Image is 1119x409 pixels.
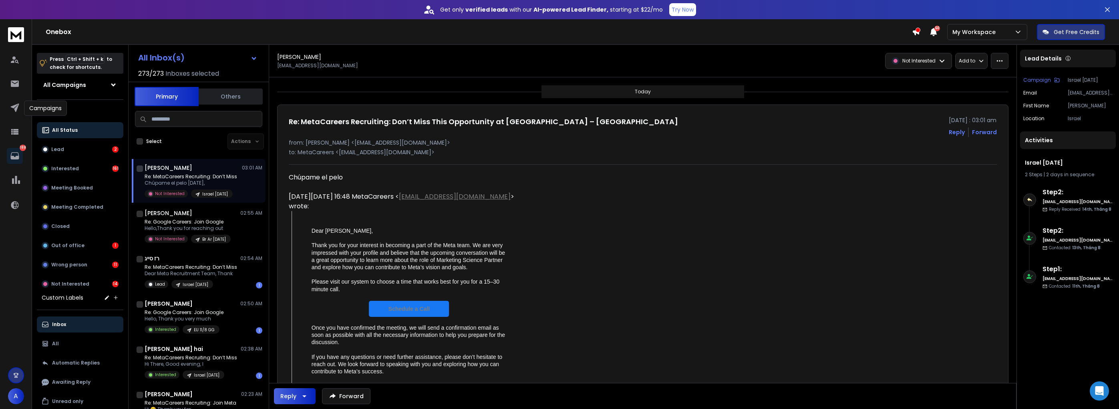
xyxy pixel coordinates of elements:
[145,225,231,232] p: Hello,Thank you for reaching out
[37,336,123,352] button: All
[37,180,123,196] button: Meeting Booked
[322,388,370,404] button: Forward
[145,254,159,262] h1: רז סייג
[145,355,237,361] p: Re: MetaCareers Recruiting: Don’t Miss
[66,54,105,64] span: Ctrl + Shift + k
[1054,28,1099,36] p: Get Free Credits
[138,54,185,62] h1: All Inbox(s)
[52,398,83,405] p: Unread only
[37,218,123,234] button: Closed
[277,62,358,69] p: [EMAIL_ADDRESS][DOMAIN_NAME]
[1043,199,1113,205] h6: [EMAIL_ADDRESS][DOMAIN_NAME]
[1068,90,1113,96] p: [EMAIL_ADDRESS][DOMAIN_NAME]
[165,69,219,79] h3: Inboxes selected
[1023,103,1049,109] p: First Name
[51,146,64,153] p: Lead
[635,89,651,95] p: Today
[369,301,449,317] a: Schedule a Call
[1023,77,1060,83] button: Campaign
[145,173,237,180] p: Re: MetaCareers Recruiting: Don’t Miss
[52,379,91,385] p: Awaiting Reply
[51,262,87,268] p: Wrong person
[1043,187,1113,197] h6: Step 2 :
[155,191,185,197] p: Not Interested
[8,388,24,404] button: A
[1020,131,1116,149] div: Activities
[289,116,678,127] h1: Re: MetaCareers Recruiting: Don’t Miss This Opportunity at [GEOGRAPHIC_DATA] – [GEOGRAPHIC_DATA]
[289,192,523,211] div: [DATE][DATE] 16:48 MetaCareers < > wrote:
[1068,115,1113,122] p: Israel
[1025,171,1111,178] div: |
[1043,237,1113,243] h6: [EMAIL_ADDRESS][DOMAIN_NAME]
[51,185,93,191] p: Meeting Booked
[1072,245,1101,251] span: 13th, Tháng 8
[1023,77,1051,83] p: Campaign
[37,161,123,177] button: Interested161
[312,353,507,375] div: If you have any questions or need further assistance, please don’t hesitate to reach out. We look...
[1043,264,1113,274] h6: Step 1 :
[112,262,119,268] div: 11
[52,360,100,366] p: Automatic Replies
[1025,159,1111,167] h1: Israel [DATE]
[533,6,608,14] strong: AI-powered Lead Finder,
[256,327,262,334] div: 1
[145,390,193,398] h1: [PERSON_NAME]
[242,165,262,171] p: 03:01 AM
[241,346,262,352] p: 02:38 AM
[1068,77,1113,83] p: Israel [DATE]
[145,316,223,322] p: Hello, Thank you very much
[1049,245,1101,251] p: Contacted
[1023,115,1045,122] p: location
[289,148,997,156] p: to: MetaCareers <[EMAIL_ADDRESS][DOMAIN_NAME]>
[145,180,237,186] p: Chúpame el pelo [DATE],
[669,3,696,16] button: Try Now
[145,270,237,277] p: Dear Meta Recruitment Team, Thank
[1023,90,1037,96] p: Email
[1082,206,1111,212] span: 14th, Tháng 8
[1072,283,1100,289] span: 11th, Tháng 8
[7,148,23,164] a: 189
[24,101,67,116] div: Campaigns
[37,316,123,332] button: Inbox
[1037,24,1105,40] button: Get Free Credits
[52,321,66,328] p: Inbox
[183,282,208,288] p: Israel [DATE]
[135,87,199,106] button: Primary
[1043,276,1113,282] h6: [EMAIL_ADDRESS][DOMAIN_NAME]
[949,116,997,124] p: [DATE] : 03:01 am
[440,6,663,14] p: Get only with our starting at $22/mo
[37,77,123,93] button: All Campaigns
[37,238,123,254] button: Out of office1
[138,69,164,79] span: 273 / 273
[902,58,936,64] p: Not Interested
[8,27,24,42] img: logo
[42,294,83,302] h3: Custom Labels
[155,372,176,378] p: Interested
[289,139,997,147] p: from: [PERSON_NAME] <[EMAIL_ADDRESS][DOMAIN_NAME]>
[1068,103,1113,109] p: [PERSON_NAME]
[274,388,316,404] button: Reply
[37,355,123,371] button: Automatic Replies
[155,236,185,242] p: Not Interested
[37,199,123,215] button: Meeting Completed
[312,227,507,234] div: Dear [PERSON_NAME],
[202,236,226,242] p: Br Ar [DATE]
[1043,226,1113,236] h6: Step 2 :
[43,81,86,89] h1: All Campaigns
[112,146,119,153] div: 2
[1049,206,1111,212] p: Reply Received
[112,165,119,172] div: 161
[112,281,119,287] div: 14
[672,6,694,14] p: Try Now
[194,372,219,378] p: Israel [DATE]
[241,391,262,397] p: 02:23 AM
[51,281,89,287] p: Not Interested
[199,88,263,105] button: Others
[51,165,79,172] p: Interested
[51,223,70,230] p: Closed
[37,276,123,292] button: Not Interested14
[155,281,165,287] p: Lead
[465,6,508,14] strong: verified leads
[51,204,103,210] p: Meeting Completed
